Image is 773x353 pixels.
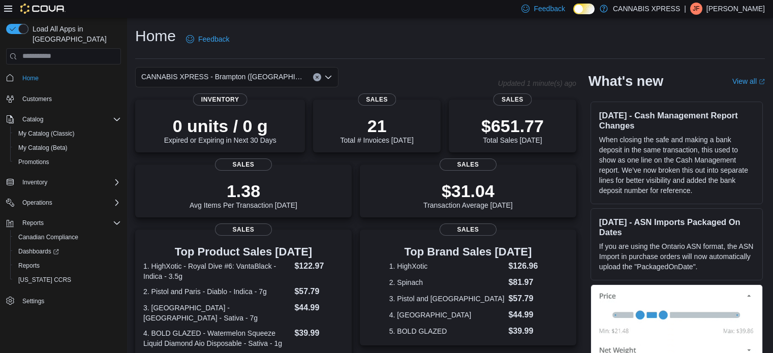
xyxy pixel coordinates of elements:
span: Reports [22,219,44,227]
span: Sales [215,158,272,171]
button: Home [2,71,125,85]
div: Avg Items Per Transaction [DATE] [190,181,297,209]
dd: $39.99 [294,327,343,339]
a: Feedback [182,29,233,49]
dt: 2. Pistol and Paris - Diablo - Indica - 7g [143,286,290,297]
a: My Catalog (Beta) [14,142,72,154]
button: [US_STATE] CCRS [10,273,125,287]
button: Inventory [2,175,125,189]
h2: What's new [589,73,663,89]
button: Customers [2,91,125,106]
button: Catalog [18,113,47,125]
div: Total # Invoices [DATE] [340,116,413,144]
a: My Catalog (Classic) [14,127,79,140]
span: Sales [358,93,396,106]
h3: Top Product Sales [DATE] [143,246,344,258]
button: My Catalog (Beta) [10,141,125,155]
dt: 4. [GEOGRAPHIC_DATA] [389,310,505,320]
span: Reports [18,262,40,270]
span: My Catalog (Classic) [14,127,121,140]
span: Load All Apps in [GEOGRAPHIC_DATA] [28,24,121,44]
span: Operations [22,199,52,207]
dt: 1. HighXotic - Royal Dive #6: VantaBlack - Indica - 3.5g [143,261,290,281]
span: Feedback [198,34,229,44]
a: Promotions [14,156,53,168]
button: Inventory [18,176,51,188]
span: Customers [18,92,121,105]
dd: $57.79 [508,293,547,305]
button: Promotions [10,155,125,169]
a: Dashboards [14,245,63,258]
span: Canadian Compliance [14,231,121,243]
div: Expired or Expiring in Next 30 Days [164,116,276,144]
h3: [DATE] - Cash Management Report Changes [599,110,754,131]
img: Cova [20,4,66,14]
p: CANNABIS XPRESS [613,3,680,15]
dd: $126.96 [508,260,547,272]
span: Inventory [18,176,121,188]
span: Catalog [18,113,121,125]
button: Operations [18,197,56,209]
nav: Complex example [6,67,121,335]
button: Reports [18,217,48,229]
dd: $57.79 [294,285,343,298]
p: [PERSON_NAME] [706,3,765,15]
button: Clear input [313,73,321,81]
span: Inventory [193,93,248,106]
dt: 3. Pistol and [GEOGRAPHIC_DATA] [389,294,505,304]
p: When closing the safe and making a bank deposit in the same transaction, this used to show as one... [599,135,754,196]
p: 0 units / 0 g [164,116,276,136]
h3: Top Brand Sales [DATE] [389,246,547,258]
span: Home [18,72,121,84]
span: Reports [14,260,121,272]
p: If you are using the Ontario ASN format, the ASN Import in purchase orders will now automatically... [599,241,754,272]
span: Promotions [18,158,49,166]
a: Dashboards [10,244,125,259]
dd: $81.97 [508,276,547,288]
h1: Home [135,26,176,46]
span: Inventory [22,178,47,186]
span: Washington CCRS [14,274,121,286]
button: Catalog [2,112,125,126]
span: Dashboards [14,245,121,258]
span: Sales [493,93,532,106]
span: Settings [18,294,121,307]
input: Dark Mode [573,4,595,14]
span: Operations [18,197,121,209]
button: Reports [10,259,125,273]
span: Sales [440,223,497,236]
span: JF [693,3,699,15]
span: CANNABIS XPRESS - Brampton ([GEOGRAPHIC_DATA]) [141,71,303,83]
span: My Catalog (Classic) [18,130,75,138]
a: View allExternal link [732,77,765,85]
p: Updated 1 minute(s) ago [498,79,576,87]
span: Dark Mode [573,14,574,15]
dd: $39.99 [508,325,547,337]
span: My Catalog (Beta) [14,142,121,154]
a: Customers [18,93,56,105]
span: [US_STATE] CCRS [18,276,71,284]
a: Settings [18,295,48,307]
dd: $122.97 [294,260,343,272]
span: Feedback [534,4,565,14]
dd: $44.99 [294,302,343,314]
dt: 1. HighXotic [389,261,505,271]
dt: 3. [GEOGRAPHIC_DATA] - [GEOGRAPHIC_DATA] - Sativa - 7g [143,303,290,323]
span: Customers [22,95,52,103]
svg: External link [759,79,765,85]
button: Settings [2,293,125,308]
h3: [DATE] - ASN Imports Packaged On Dates [599,217,754,237]
span: Sales [440,158,497,171]
span: Home [22,74,39,82]
span: Catalog [22,115,43,123]
dt: 5. BOLD GLAZED [389,326,505,336]
button: My Catalog (Classic) [10,126,125,141]
dt: 2. Spinach [389,277,505,287]
p: 21 [340,116,413,136]
button: Operations [2,196,125,210]
a: Canadian Compliance [14,231,82,243]
span: Promotions [14,156,121,168]
span: Sales [215,223,272,236]
a: [US_STATE] CCRS [14,274,75,286]
button: Canadian Compliance [10,230,125,244]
